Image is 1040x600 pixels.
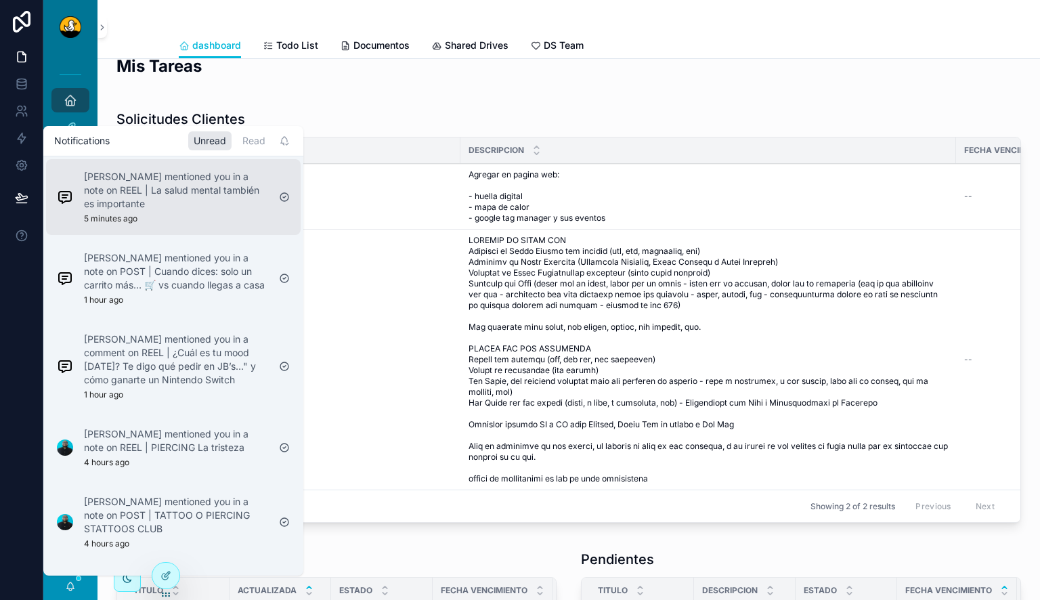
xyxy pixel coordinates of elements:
a: LOREMIP DO SITAM CON Adipisci el Seddo Eiusmo tem incidid (utl, etd, magnaaliq, eni) Adminimv qu ... [469,235,948,484]
span: Showing 2 of 2 results [810,501,895,512]
p: [PERSON_NAME] mentioned you in a comment on REEL | ¿Cuál es tu mood [DATE]? Te digo qué pedir en ... [84,333,268,387]
p: [PERSON_NAME] mentioned you in a note on REEL | PIERCING La tristeza [84,427,268,454]
a: Todo List [263,33,318,60]
a: Shared Drives [431,33,508,60]
img: Notification icon [57,270,73,286]
p: 4 hours ago [84,538,129,549]
div: scrollable content [43,54,97,278]
span: Titulo [598,585,628,596]
img: Notification icon [57,440,73,456]
div: Unread [188,131,232,150]
span: Descripcion [469,145,524,156]
span: dashboard [192,39,241,52]
span: Fecha Vencimiento [441,585,527,596]
p: [PERSON_NAME] mentioned you in a note on REEL | La salud mental también es importante [84,170,268,211]
h1: Pendientes [581,550,654,569]
span: Documentos [353,39,410,52]
p: [PERSON_NAME] mentioned you in a note on POST | TATTOO O PIERCING STATTOOS CLUB [84,495,268,536]
img: Notification icon [57,358,73,374]
span: Agregar en pagina web: - huella digital - mapa de calor - google tag manager y sus eventos [469,169,817,223]
span: Todo List [276,39,318,52]
a: DS Team [530,33,584,60]
div: Read [237,131,271,150]
p: 1 hour ago [84,389,123,400]
h1: Solicitudes Clientes [116,110,245,129]
span: Actualizada [238,585,297,596]
span: Descripcion [702,585,758,596]
img: Notification icon [57,189,73,205]
img: App logo [60,16,81,38]
span: Estado [339,585,372,596]
a: dashboard [179,33,241,59]
p: 1 hour ago [84,295,123,305]
p: 5 minutes ago [84,213,137,224]
span: Titulo [133,585,163,596]
span: Shared Drives [445,39,508,52]
a: Agregar en pagina web: - huella digital - mapa de calor - google tag manager y sus eventos [469,169,948,223]
h2: Mis Tareas [116,55,202,77]
a: Documentos [340,33,410,60]
h1: Notifications [54,134,110,148]
p: [PERSON_NAME] mentioned you in a note on POST | Cuando dices: solo un carrito más… 🛒 vs cuando ll... [84,251,268,292]
p: 4 hours ago [84,457,129,468]
span: -- [964,354,972,365]
span: -- [964,191,972,202]
span: DS Team [544,39,584,52]
span: Fecha Vencimiento [905,585,992,596]
img: Notification icon [57,514,73,530]
span: Estado [804,585,837,596]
